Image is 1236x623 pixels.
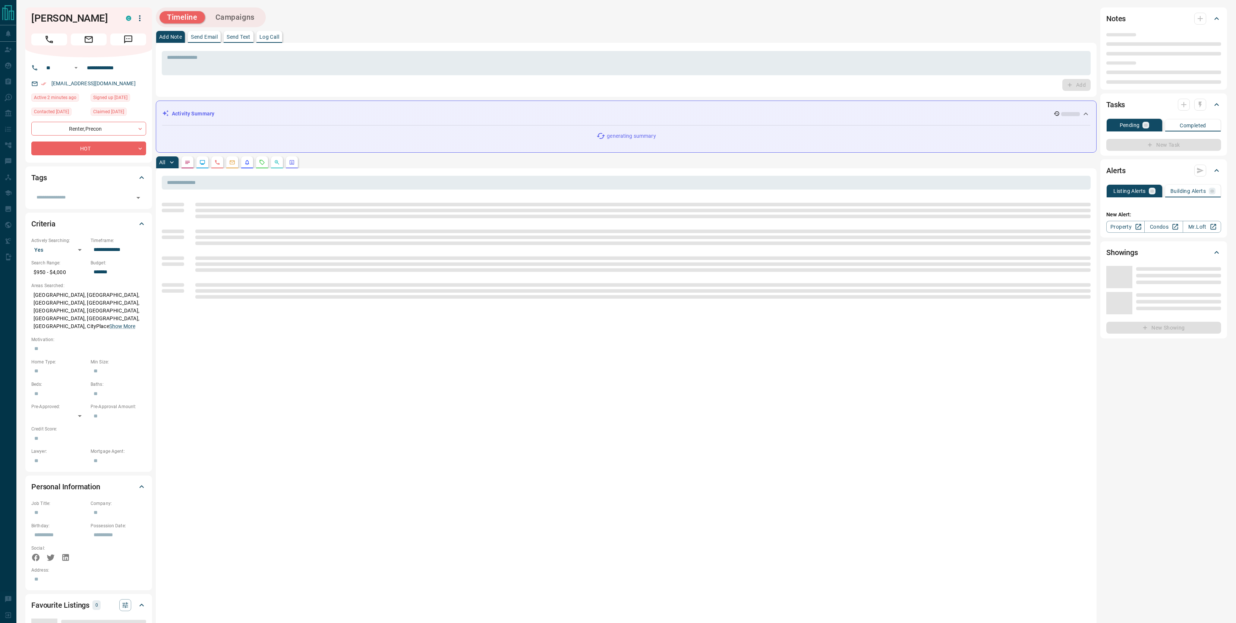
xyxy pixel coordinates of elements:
svg: Requests [259,159,265,165]
div: Yes [31,244,87,256]
svg: Opportunities [274,159,280,165]
button: Show More [109,322,135,330]
p: Log Call [259,34,279,39]
svg: Lead Browsing Activity [199,159,205,165]
span: Signed up [DATE] [93,94,127,101]
div: Favourite Listings0 [31,596,146,614]
p: 0 [95,601,98,609]
p: Areas Searched: [31,282,146,289]
p: Activity Summary [172,110,214,118]
p: Home Type: [31,359,87,365]
div: Tags [31,169,146,187]
p: Beds: [31,381,87,388]
p: Min Size: [91,359,146,365]
h2: Notes [1106,13,1126,25]
h2: Personal Information [31,481,100,493]
svg: Calls [214,159,220,165]
p: Social: [31,545,87,552]
p: Completed [1180,123,1206,128]
button: Campaigns [208,11,262,23]
button: Open [133,193,144,203]
h2: Tags [31,172,47,184]
p: Actively Searching: [31,237,87,244]
p: Motivation: [31,336,146,343]
p: New Alert: [1106,211,1221,219]
div: Tue Mar 04 2025 [91,93,146,104]
div: Alerts [1106,162,1221,179]
div: Notes [1106,10,1221,28]
p: Pre-Approved: [31,403,87,410]
h2: Criteria [31,218,56,230]
p: Company: [91,500,146,507]
div: HOT [31,142,146,155]
p: Job Title: [31,500,87,507]
a: Mr.Loft [1183,221,1221,233]
p: Pre-Approval Amount: [91,403,146,410]
p: Mortgage Agent: [91,448,146,455]
div: condos.ca [126,16,131,21]
h1: [PERSON_NAME] [31,12,115,24]
svg: Emails [229,159,235,165]
span: Message [110,34,146,45]
p: All [159,160,165,165]
p: Send Text [227,34,250,39]
a: [EMAIL_ADDRESS][DOMAIN_NAME] [51,80,136,86]
svg: Notes [185,159,190,165]
a: Property [1106,221,1145,233]
div: Sat Aug 16 2025 [31,93,87,104]
p: Budget: [91,260,146,266]
p: Timeframe: [91,237,146,244]
p: Credit Score: [31,426,146,432]
div: Personal Information [31,478,146,496]
h2: Alerts [1106,165,1126,177]
p: Listing Alerts [1113,188,1146,194]
div: Mon Aug 04 2025 [31,108,87,118]
p: Send Email [191,34,218,39]
p: generating summary [607,132,656,140]
p: $950 - $4,000 [31,266,87,279]
div: Tasks [1106,96,1221,114]
p: Add Note [159,34,182,39]
h2: Tasks [1106,99,1125,111]
svg: Listing Alerts [244,159,250,165]
span: Email [71,34,107,45]
p: Birthday: [31,522,87,529]
span: Active 2 minutes ago [34,94,76,101]
p: Pending [1120,123,1140,128]
h2: Favourite Listings [31,599,89,611]
span: Contacted [DATE] [34,108,69,115]
div: Showings [1106,244,1221,261]
p: Lawyer: [31,448,87,455]
div: Activity Summary [162,107,1090,121]
h2: Showings [1106,247,1138,258]
p: Possession Date: [91,522,146,529]
span: Call [31,34,67,45]
p: Baths: [91,381,146,388]
a: Condos [1144,221,1183,233]
p: Search Range: [31,260,87,266]
button: Timeline [160,11,205,23]
p: Building Alerts [1170,188,1206,194]
p: Address: [31,567,146,573]
svg: Agent Actions [289,159,295,165]
div: Renter , Precon [31,122,146,136]
p: [GEOGRAPHIC_DATA], [GEOGRAPHIC_DATA], [GEOGRAPHIC_DATA], [GEOGRAPHIC_DATA], [GEOGRAPHIC_DATA], [G... [31,289,146,333]
div: Tue Mar 04 2025 [91,108,146,118]
svg: Email Verified [41,81,46,86]
span: Claimed [DATE] [93,108,124,115]
button: Open [72,63,81,72]
div: Criteria [31,215,146,233]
